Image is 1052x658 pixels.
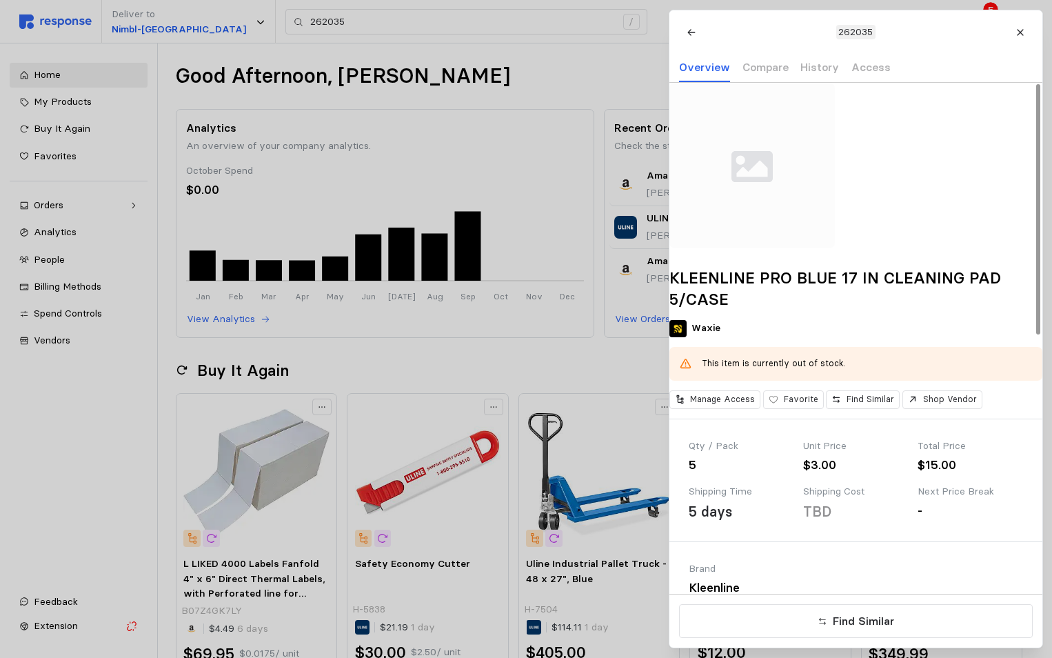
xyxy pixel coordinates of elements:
div: Shipping Time [689,484,793,499]
div: This item is currently out of stock. [701,357,1031,370]
p: Manage Access [690,393,755,406]
button: Favorite [762,390,823,409]
h2: KLEENLINE PRO BLUE 17 IN CLEANING PAD 5/CASE [669,268,1042,310]
div: Qty / Pack [689,439,793,454]
button: Find Similar [826,390,900,409]
p: Waxie [691,321,720,336]
div: Next Price Break [918,484,1022,499]
div: Shipping Cost [803,484,908,499]
button: Manage Access [669,390,760,409]
p: Compare [742,59,788,76]
p: 262035 [838,25,873,40]
div: Total Price [918,439,1022,454]
div: 5 [689,456,793,475]
img: svg%3e [669,83,835,248]
p: Access [851,59,890,76]
p: History [800,59,839,76]
div: - [918,501,1022,520]
div: $15.00 [918,456,1022,475]
p: Find Similar [832,612,893,630]
div: TBD [803,501,831,522]
div: Unit Price [803,439,908,454]
button: Find Similar [679,604,1033,638]
div: Kleenline [689,579,851,597]
p: Overview [679,59,730,76]
button: Shop Vendor [902,390,982,409]
div: 5 days [689,501,732,522]
div: Brand [689,561,851,577]
div: $3.00 [803,456,908,475]
p: Find Similar [847,393,894,406]
p: Shop Vendor [922,393,976,406]
p: Favorite [783,393,818,406]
